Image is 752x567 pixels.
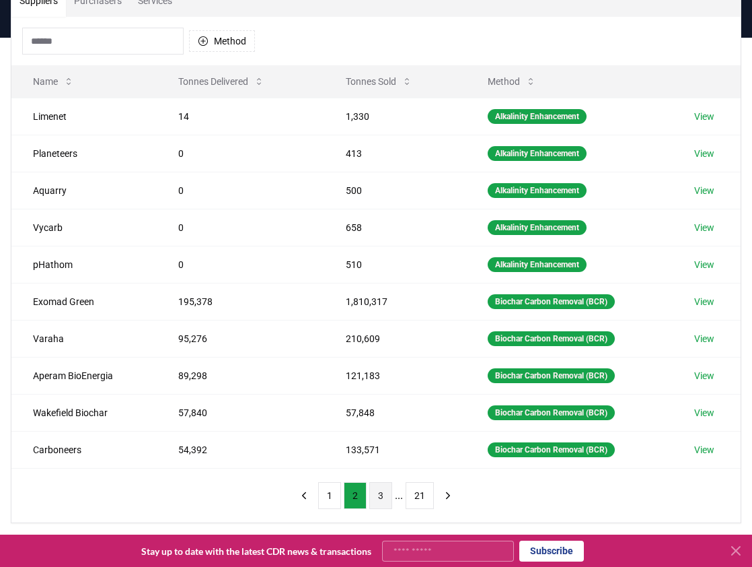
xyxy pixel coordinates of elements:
td: 413 [324,135,466,172]
td: 0 [157,135,324,172]
div: Biochar Carbon Removal (BCR) [488,368,615,383]
a: View [694,221,714,234]
a: View [694,406,714,420]
td: Carboneers [11,431,157,468]
button: 2 [344,482,367,509]
td: 57,848 [324,394,466,431]
button: Name [22,68,85,95]
button: Tonnes Delivered [167,68,275,95]
button: Method [477,68,547,95]
td: Varaha [11,320,157,357]
a: View [694,147,714,160]
li: ... [395,488,403,504]
td: 14 [157,98,324,135]
a: View [694,258,714,271]
div: Alkalinity Enhancement [488,146,587,161]
td: 0 [157,172,324,209]
a: View [694,332,714,345]
td: 210,609 [324,320,466,357]
div: Biochar Carbon Removal (BCR) [488,405,615,420]
div: Alkalinity Enhancement [488,220,587,235]
td: pHathom [11,246,157,283]
td: 500 [324,172,466,209]
div: Alkalinity Enhancement [488,183,587,198]
td: Planeteers [11,135,157,172]
button: 3 [369,482,392,509]
div: Biochar Carbon Removal (BCR) [488,331,615,346]
td: 121,183 [324,357,466,394]
button: previous page [293,482,315,509]
a: View [694,110,714,123]
td: 89,298 [157,357,324,394]
button: Method [189,30,255,52]
div: Biochar Carbon Removal (BCR) [488,442,615,457]
td: 1,810,317 [324,283,466,320]
td: 195,378 [157,283,324,320]
div: Biochar Carbon Removal (BCR) [488,294,615,309]
td: Aquarry [11,172,157,209]
td: 658 [324,209,466,246]
td: 0 [157,246,324,283]
td: Limenet [11,98,157,135]
a: View [694,184,714,197]
td: 133,571 [324,431,466,468]
td: Exomad Green [11,283,157,320]
div: Alkalinity Enhancement [488,257,587,272]
button: next page [437,482,459,509]
td: 1,330 [324,98,466,135]
a: View [694,443,714,457]
td: 95,276 [157,320,324,357]
div: Alkalinity Enhancement [488,109,587,124]
a: View [694,369,714,382]
td: 0 [157,209,324,246]
td: Wakefield Biochar [11,394,157,431]
td: 510 [324,246,466,283]
td: 57,840 [157,394,324,431]
button: Tonnes Sold [335,68,423,95]
button: 1 [318,482,341,509]
a: View [694,295,714,308]
td: Vycarb [11,209,157,246]
td: Aperam BioEnergia [11,357,157,394]
button: 21 [406,482,434,509]
td: 54,392 [157,431,324,468]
